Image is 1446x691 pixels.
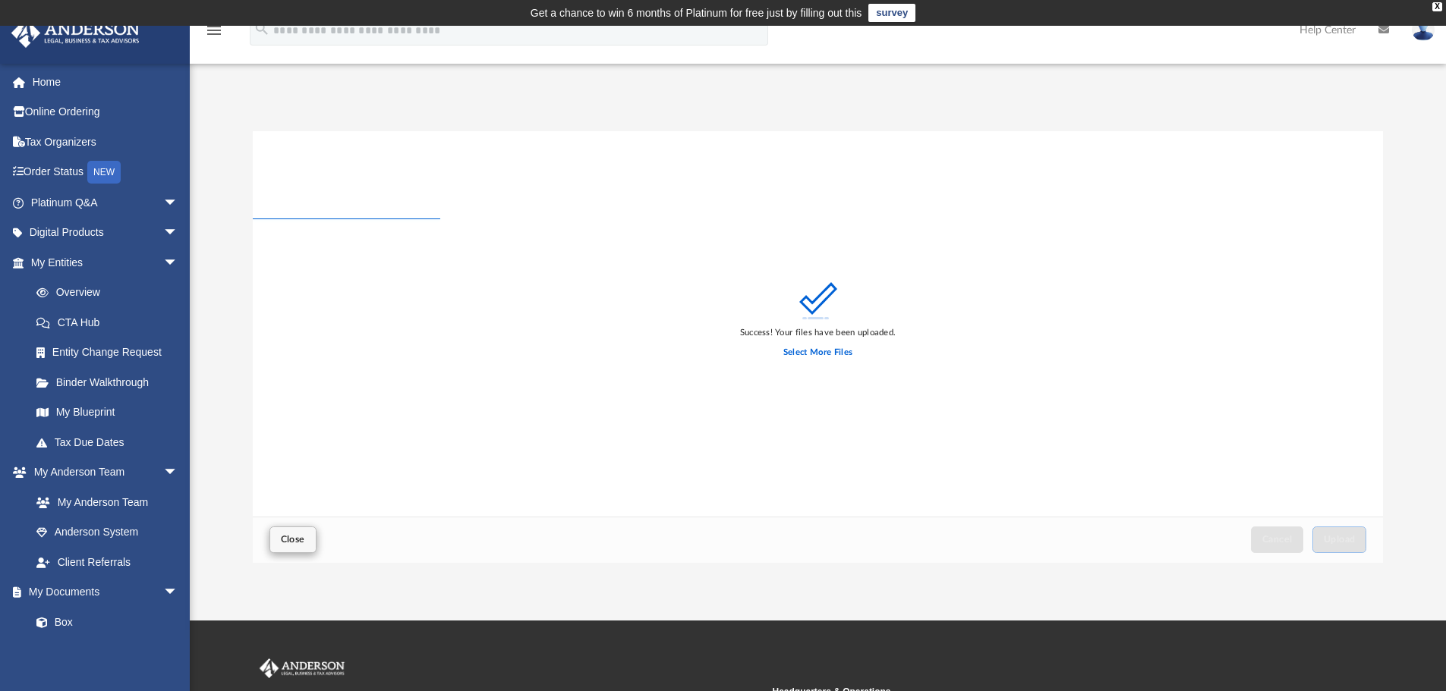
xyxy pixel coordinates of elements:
i: menu [205,21,223,39]
img: Anderson Advisors Platinum Portal [7,18,144,48]
a: Tax Due Dates [21,427,201,457]
span: Upload [1324,535,1356,544]
a: My Documentsarrow_drop_down [11,577,194,608]
a: Overview [21,278,201,308]
a: Anderson System [21,517,194,548]
div: Upload [253,131,1384,563]
a: survey [868,4,915,22]
a: Tax Organizers [11,127,201,157]
a: Entity Change Request [21,338,201,368]
img: Anderson Advisors Platinum Portal [257,658,348,678]
a: Box [21,607,186,637]
a: CTA Hub [21,307,201,338]
a: Order StatusNEW [11,157,201,188]
a: Client Referrals [21,547,194,577]
span: Cancel [1262,535,1293,544]
span: arrow_drop_down [163,247,194,278]
a: My Entitiesarrow_drop_down [11,247,201,278]
img: User Pic [1412,19,1435,41]
div: Success! Your files have been uploaded. [740,326,896,340]
button: Close [269,526,317,553]
a: Platinum Q&Aarrow_drop_down [11,187,201,218]
div: NEW [87,161,121,184]
a: My Anderson Team [21,487,186,517]
span: arrow_drop_down [163,218,194,249]
a: Meeting Minutes [21,637,194,667]
span: arrow_drop_down [163,577,194,608]
a: My Anderson Teamarrow_drop_down [11,457,194,488]
span: Close [281,535,305,544]
a: My Blueprint [21,397,194,428]
div: Get a chance to win 6 months of Platinum for free just by filling out this [531,4,862,22]
span: arrow_drop_down [163,457,194,488]
div: close [1432,2,1442,11]
button: Cancel [1251,526,1304,553]
a: menu [205,29,223,39]
label: Select More Files [783,346,852,360]
i: search [254,20,270,37]
span: arrow_drop_down [163,187,194,218]
a: Online Ordering [11,97,201,127]
button: Upload [1312,526,1367,553]
a: Binder Walkthrough [21,367,201,397]
a: Home [11,67,201,97]
a: Digital Productsarrow_drop_down [11,218,201,248]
